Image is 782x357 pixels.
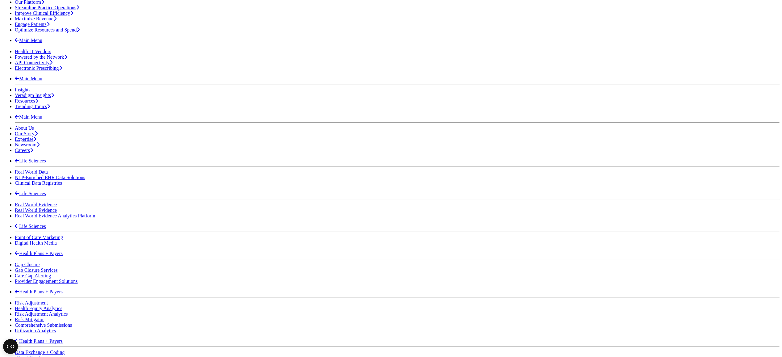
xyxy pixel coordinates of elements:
[15,49,51,54] a: Health IT Vendors
[15,328,56,333] a: Utilization Analytics
[15,338,63,344] a: Health Plans + Payers
[663,319,775,350] iframe: Drift Chat Widget
[15,104,50,109] a: Trending Topics
[15,262,40,267] a: Gap Closure
[15,87,31,92] a: Insights
[15,27,80,32] a: Optimize Resources and Spend
[3,339,18,354] button: Open CMP widget
[15,22,50,27] a: Engage Patients
[15,76,42,81] a: Main Menu
[15,131,38,136] a: Our Story
[15,38,42,43] a: Main Menu
[15,208,57,213] a: Real World Evidence
[15,306,62,311] a: Health Equity Analytics
[15,10,73,16] a: Improve Clinical Efficiency
[15,273,51,278] a: Care Gap Alerting
[15,322,72,328] a: Comprehensive Submissions
[15,65,62,71] a: Electronic Prescribing
[15,289,63,294] a: Health Plans + Payers
[15,93,54,98] a: Veradigm Insights
[15,311,68,317] a: Risk Adjustment Analytics
[15,235,63,240] a: Point of Care Marketing
[15,158,46,163] a: Life Sciences
[15,114,42,120] a: Main Menu
[15,16,56,21] a: Maximize Revenue
[15,300,48,305] a: Risk Adjustment
[15,136,36,142] a: Expertise
[15,202,57,207] a: Real World Evidence
[15,191,46,196] a: Life Sciences
[15,175,85,180] a: NLP-Enriched EHR Data Solutions
[15,60,52,65] a: API Connectivity
[15,251,63,256] a: Health Plans + Payers
[15,54,67,60] a: Powered by the Network
[15,125,34,131] a: About Us
[15,169,48,174] a: Real World Data
[15,350,64,355] a: Data Exchange + Coding
[15,240,57,246] a: Digital Health Media
[15,142,40,147] a: Newsroom
[15,213,95,218] a: Real World Evidence Analytics Platform
[15,224,46,229] a: Life Sciences
[15,148,33,153] a: Careers
[15,5,79,10] a: Streamline Practice Operations
[15,98,38,103] a: Resources
[15,317,44,322] a: Risk Mitigator
[15,267,58,273] a: Gap Closure Services
[15,279,78,284] a: Provider Engagement Solutions
[15,180,62,186] a: Clinical Data Registries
